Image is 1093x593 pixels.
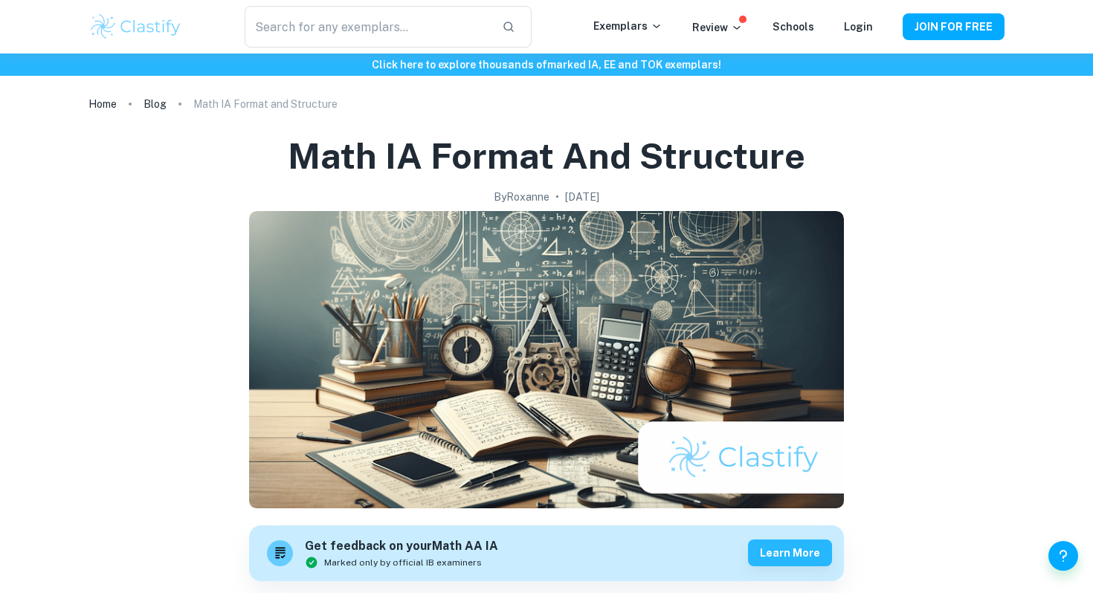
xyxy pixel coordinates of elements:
[88,12,183,42] img: Clastify logo
[249,211,844,508] img: Math IA Format and Structure cover image
[692,19,743,36] p: Review
[1048,541,1078,571] button: Help and Feedback
[249,525,844,581] a: Get feedback on yourMath AA IAMarked only by official IB examinersLearn more
[903,13,1005,40] button: JOIN FOR FREE
[593,18,662,34] p: Exemplars
[494,189,549,205] h2: By Roxanne
[773,21,814,33] a: Schools
[144,94,167,114] a: Blog
[555,189,559,205] p: •
[565,189,599,205] h2: [DATE]
[3,56,1090,73] h6: Click here to explore thousands of marked IA, EE and TOK exemplars !
[844,21,873,33] a: Login
[288,132,805,180] h1: Math IA Format and Structure
[324,556,482,569] span: Marked only by official IB examiners
[305,537,498,556] h6: Get feedback on your Math AA IA
[245,6,490,48] input: Search for any exemplars...
[748,539,832,566] button: Learn more
[88,94,117,114] a: Home
[193,96,338,112] p: Math IA Format and Structure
